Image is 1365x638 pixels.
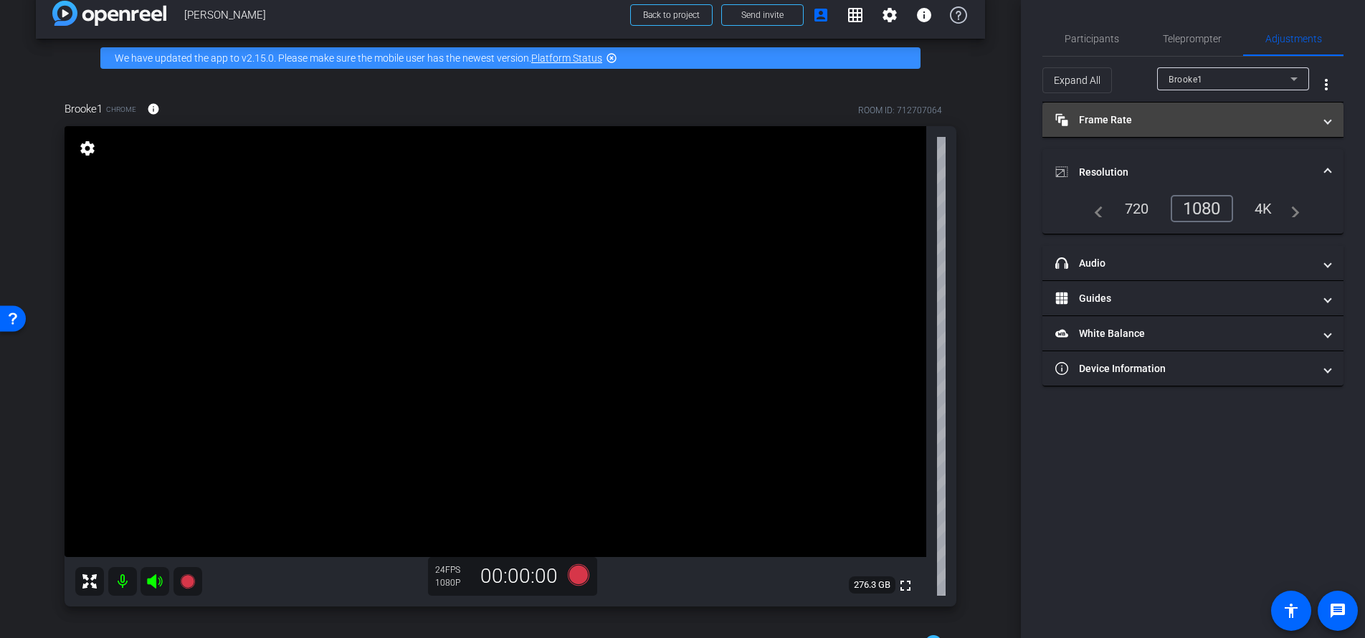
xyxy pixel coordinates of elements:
span: [PERSON_NAME] [184,1,622,29]
mat-icon: account_box [812,6,829,24]
mat-icon: navigate_before [1086,200,1103,217]
div: 1080 [1171,195,1233,222]
mat-expansion-panel-header: Device Information [1042,351,1343,386]
img: app-logo [52,1,166,26]
mat-icon: settings [77,140,97,157]
span: Back to project [643,10,700,20]
span: Brooke1 [1169,75,1203,85]
mat-icon: fullscreen [897,577,914,594]
span: Chrome [106,104,136,115]
mat-icon: info [915,6,933,24]
span: Brooke1 [65,101,103,117]
div: 4K [1244,196,1283,221]
div: ROOM ID: 712707064 [858,104,942,117]
a: Platform Status [531,52,602,64]
span: Teleprompter [1163,34,1222,44]
div: 00:00:00 [471,564,567,589]
mat-panel-title: Audio [1055,256,1313,271]
span: Participants [1065,34,1119,44]
div: We have updated the app to v2.15.0. Please make sure the mobile user has the newest version. [100,47,921,69]
mat-expansion-panel-header: Guides [1042,281,1343,315]
span: 276.3 GB [849,576,895,594]
span: Adjustments [1265,34,1322,44]
mat-expansion-panel-header: White Balance [1042,316,1343,351]
mat-icon: more_vert [1318,76,1335,93]
mat-icon: highlight_off [606,52,617,64]
mat-icon: accessibility [1283,602,1300,619]
mat-expansion-panel-header: Resolution [1042,149,1343,195]
mat-expansion-panel-header: Frame Rate [1042,103,1343,137]
mat-panel-title: Resolution [1055,165,1313,180]
mat-icon: settings [881,6,898,24]
mat-icon: navigate_next [1283,200,1300,217]
mat-expansion-panel-header: Audio [1042,246,1343,280]
mat-icon: grid_on [847,6,864,24]
mat-panel-title: Guides [1055,291,1313,306]
span: Send invite [741,9,784,21]
button: Send invite [721,4,804,26]
span: FPS [445,565,460,575]
mat-icon: message [1329,602,1346,619]
button: Back to project [630,4,713,26]
button: Expand All [1042,67,1112,93]
mat-panel-title: Device Information [1055,361,1313,376]
mat-panel-title: Frame Rate [1055,113,1313,128]
div: 720 [1114,196,1160,221]
div: 1080P [435,577,471,589]
span: Expand All [1054,67,1100,94]
div: Resolution [1042,195,1343,234]
mat-icon: info [147,103,160,115]
mat-panel-title: White Balance [1055,326,1313,341]
button: More Options for Adjustments Panel [1309,67,1343,102]
div: 24 [435,564,471,576]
